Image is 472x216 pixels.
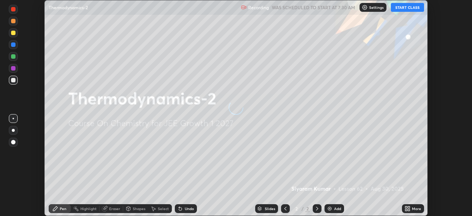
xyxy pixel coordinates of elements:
div: 2 [305,205,310,212]
img: add-slide-button [327,206,333,212]
div: Eraser [109,207,120,210]
div: Slides [265,207,275,210]
div: Select [158,207,169,210]
div: Pen [60,207,66,210]
p: Thermodynamics-2 [49,4,88,10]
p: Recording [248,5,269,10]
div: / [302,206,304,211]
p: Settings [369,6,383,9]
h5: WAS SCHEDULED TO START AT 7:30 AM [272,4,355,11]
div: More [412,207,421,210]
img: recording.375f2c34.svg [241,4,247,10]
div: Undo [185,207,194,210]
img: class-settings-icons [362,4,368,10]
button: START CLASS [391,3,424,12]
div: Highlight [80,207,97,210]
div: Add [334,207,341,210]
div: Shapes [133,207,145,210]
div: 2 [293,206,300,211]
